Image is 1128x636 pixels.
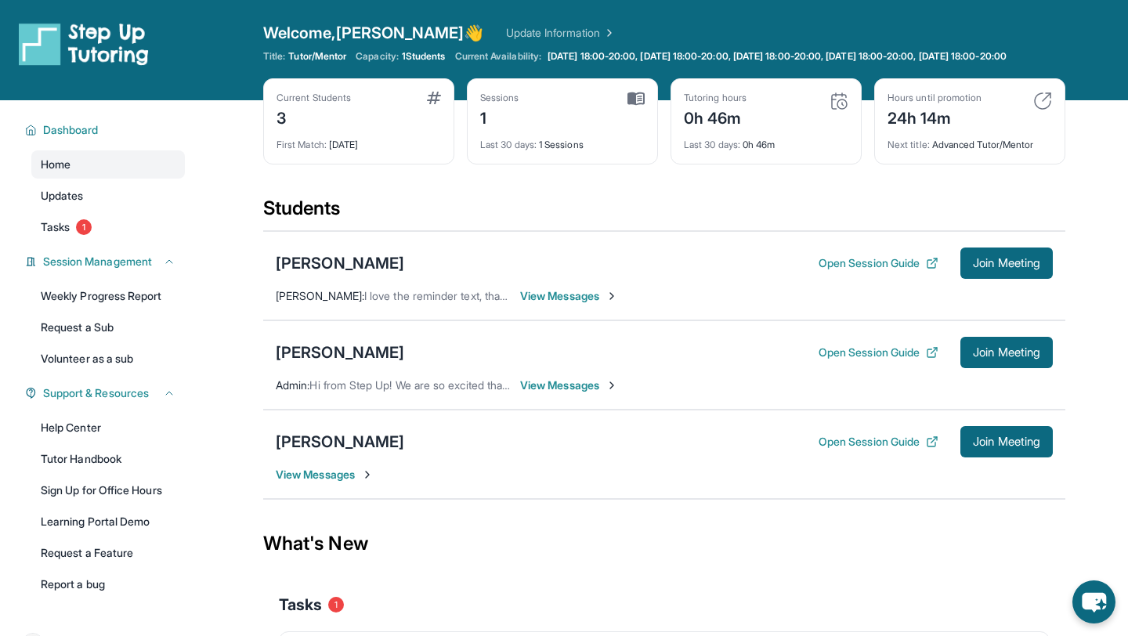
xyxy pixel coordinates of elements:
div: 0h 46m [684,104,747,129]
div: What's New [263,509,1065,578]
div: [DATE] [277,129,441,151]
span: View Messages [276,467,374,482]
span: 1 [328,597,344,613]
button: Join Meeting [960,248,1053,279]
div: Tutoring hours [684,92,747,104]
div: 24h 14m [888,104,982,129]
span: Session Management [43,254,152,269]
span: 1 [76,219,92,235]
div: 1 Sessions [480,129,645,151]
img: Chevron Right [600,25,616,41]
span: Next title : [888,139,930,150]
a: Request a Sub [31,313,185,341]
span: Capacity: [356,50,399,63]
button: Join Meeting [960,337,1053,368]
a: Volunteer as a sub [31,345,185,373]
img: Chevron-Right [606,379,618,392]
img: card [627,92,645,106]
span: First Match : [277,139,327,150]
div: Hours until promotion [888,92,982,104]
span: Support & Resources [43,385,149,401]
div: Current Students [277,92,351,104]
span: Tasks [279,594,322,616]
img: Chevron-Right [606,290,618,302]
span: Last 30 days : [684,139,740,150]
a: Help Center [31,414,185,442]
div: Advanced Tutor/Mentor [888,129,1052,151]
span: Join Meeting [973,258,1040,268]
span: Home [41,157,70,172]
button: Session Management [37,254,175,269]
button: Join Meeting [960,426,1053,457]
div: 3 [277,104,351,129]
img: card [427,92,441,104]
a: Updates [31,182,185,210]
img: logo [19,22,149,66]
a: Tutor Handbook [31,445,185,473]
div: Students [263,196,1065,230]
div: 0h 46m [684,129,848,151]
a: Tasks1 [31,213,185,241]
span: Join Meeting [973,348,1040,357]
span: Current Availability: [455,50,541,63]
div: [PERSON_NAME] [276,341,404,363]
span: [PERSON_NAME] : [276,289,364,302]
span: Last 30 days : [480,139,537,150]
span: 1 Students [402,50,446,63]
a: Weekly Progress Report [31,282,185,310]
a: Request a Feature [31,539,185,567]
div: 1 [480,104,519,129]
a: Home [31,150,185,179]
span: Tutor/Mentor [288,50,346,63]
button: Open Session Guide [819,434,938,450]
button: Open Session Guide [819,345,938,360]
button: Dashboard [37,122,175,138]
span: Tasks [41,219,70,235]
span: Updates [41,188,84,204]
span: View Messages [520,378,618,393]
img: card [830,92,848,110]
span: I love the reminder text, thank you!!! Layla is logging in now [364,289,656,302]
div: [PERSON_NAME] [276,252,404,274]
span: Title: [263,50,285,63]
div: [PERSON_NAME] [276,431,404,453]
span: Join Meeting [973,437,1040,446]
div: Sessions [480,92,519,104]
button: chat-button [1072,580,1115,623]
span: View Messages [520,288,618,304]
span: Admin : [276,378,309,392]
img: card [1033,92,1052,110]
a: Report a bug [31,570,185,598]
button: Open Session Guide [819,255,938,271]
span: Welcome, [PERSON_NAME] 👋 [263,22,484,44]
a: Update Information [506,25,616,41]
img: Chevron-Right [361,468,374,481]
a: Learning Portal Demo [31,508,185,536]
a: Sign Up for Office Hours [31,476,185,504]
span: [DATE] 18:00-20:00, [DATE] 18:00-20:00, [DATE] 18:00-20:00, [DATE] 18:00-20:00, [DATE] 18:00-20:00 [548,50,1007,63]
a: [DATE] 18:00-20:00, [DATE] 18:00-20:00, [DATE] 18:00-20:00, [DATE] 18:00-20:00, [DATE] 18:00-20:00 [544,50,1010,63]
button: Support & Resources [37,385,175,401]
span: Dashboard [43,122,99,138]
